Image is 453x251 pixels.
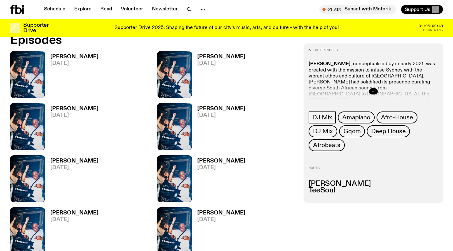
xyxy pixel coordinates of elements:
[50,165,98,170] span: [DATE]
[312,114,332,121] span: DJ Mix
[50,106,98,111] h3: [PERSON_NAME]
[401,5,443,14] button: Support Us
[423,28,443,32] span: Remaining
[367,125,410,137] a: Deep House
[50,113,98,118] span: [DATE]
[309,125,337,137] a: DJ Mix
[50,61,98,66] span: [DATE]
[197,61,245,66] span: [DATE]
[313,128,333,135] span: DJ Mix
[309,180,438,187] h3: [PERSON_NAME]
[405,7,430,12] span: Support Us
[50,54,98,60] h3: [PERSON_NAME]
[45,106,98,150] a: [PERSON_NAME][DATE]
[50,217,98,222] span: [DATE]
[10,35,296,46] h2: Episodes
[148,5,182,14] a: Newsletter
[70,5,95,14] a: Explore
[192,106,245,150] a: [PERSON_NAME][DATE]
[371,128,405,135] span: Deep House
[40,5,69,14] a: Schedule
[338,111,374,123] a: Amapiano
[309,61,350,66] strong: [PERSON_NAME]
[197,210,245,216] h3: [PERSON_NAME]
[377,111,417,123] a: Afro-House
[309,61,438,110] p: , conceptualized by in early 2021, was created with the mission to infuse Sydney with the vibrant...
[314,48,338,52] span: 90 episodes
[344,128,361,135] span: Gqom
[50,158,98,164] h3: [PERSON_NAME]
[309,166,438,174] h2: Hosts
[309,111,336,123] a: DJ Mix
[309,139,344,151] a: Afrobeats
[419,24,443,28] span: 01:05:02:49
[23,23,48,33] h3: Supporter Drive
[319,5,396,14] button: On AirSunset with Motorik
[192,54,245,98] a: [PERSON_NAME][DATE]
[197,106,245,111] h3: [PERSON_NAME]
[339,125,365,137] a: Gqom
[313,142,340,149] span: Afrobeats
[50,210,98,216] h3: [PERSON_NAME]
[309,187,438,194] h3: TeeSoul
[197,165,245,170] span: [DATE]
[381,114,413,121] span: Afro-House
[197,158,245,164] h3: [PERSON_NAME]
[45,158,98,202] a: [PERSON_NAME][DATE]
[197,217,245,222] span: [DATE]
[192,158,245,202] a: [PERSON_NAME][DATE]
[197,54,245,60] h3: [PERSON_NAME]
[197,113,245,118] span: [DATE]
[115,25,339,31] p: Supporter Drive 2025: Shaping the future of our city’s music, arts, and culture - with the help o...
[45,54,98,98] a: [PERSON_NAME][DATE]
[97,5,116,14] a: Read
[342,114,370,121] span: Amapiano
[117,5,147,14] a: Volunteer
